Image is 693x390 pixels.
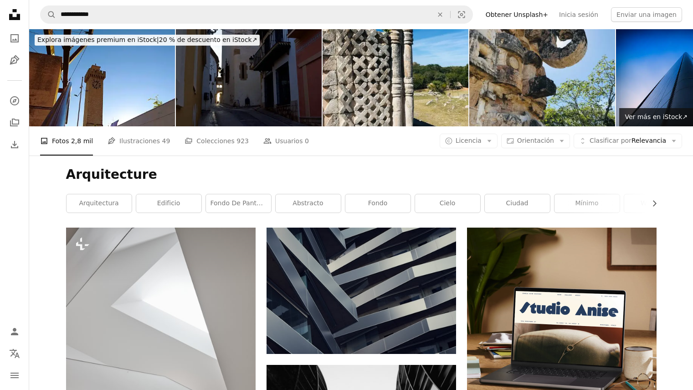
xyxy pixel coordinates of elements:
[517,137,554,144] span: Orientación
[480,7,554,22] a: Obtener Unsplash+
[619,108,693,126] a: Ver más en iStock↗
[5,344,24,363] button: Idioma
[5,114,24,132] a: Colecciones
[162,136,170,146] span: 49
[67,194,132,213] a: arquitectura
[5,322,24,341] a: Iniciar sesión / Registrarse
[415,194,480,213] a: cielo
[41,6,56,23] button: Buscar en Unsplash
[267,228,456,354] img: Fotografía de ángulo bajo de un edificio gris durante el día
[5,366,24,385] button: Menú
[611,7,682,22] button: Enviar una imagen
[37,36,159,43] span: Explora imágenes premium en iStock |
[305,136,309,146] span: 0
[501,134,570,148] button: Orientación
[267,286,456,295] a: Fotografía de ángulo bajo de un edificio gris durante el día
[323,29,468,126] img: Detalle de la arquitectura del sitio arqueológico de Labna.
[35,35,260,46] div: 20 % de descuento en iStock ↗
[29,29,175,126] img: Arquitecture
[625,113,688,120] span: Ver más en iStock ↗
[469,29,615,126] img: Detalle de la arquitectura de Xlapak en la Ruta Puuc. Es una cara de Chaac.
[624,194,689,213] a: Wallpaper
[5,92,24,110] a: Explorar
[456,137,482,144] span: Licencia
[263,126,309,156] a: Usuarios 0
[40,5,473,24] form: Encuentra imágenes en todo el sitio
[590,137,631,144] span: Clasificar por
[136,194,201,213] a: edificio
[485,194,550,213] a: ciudad
[345,194,411,213] a: fondo
[236,136,249,146] span: 923
[451,6,472,23] button: Búsqueda visual
[206,194,271,213] a: fondo de pantalla
[646,194,657,213] button: desplazar lista a la derecha
[440,134,498,148] button: Licencia
[5,29,24,47] a: Fotos
[430,6,450,23] button: Borrar
[176,29,322,126] img: Arquitectura Sitges street sunset, Barcelona España
[66,166,657,183] h1: Arquitecture
[554,194,620,213] a: mínimo
[276,194,341,213] a: abstracto
[574,134,682,148] button: Clasificar porRelevancia
[185,126,249,156] a: Colecciones 923
[66,366,256,374] a: Una habitación con una claraboya y un techo blanco
[5,135,24,154] a: Historial de descargas
[5,51,24,69] a: Ilustraciones
[108,126,170,156] a: Ilustraciones 49
[590,136,666,146] span: Relevancia
[554,7,604,22] a: Inicia sesión
[29,29,265,51] a: Explora imágenes premium en iStock|20 % de descuento en iStock↗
